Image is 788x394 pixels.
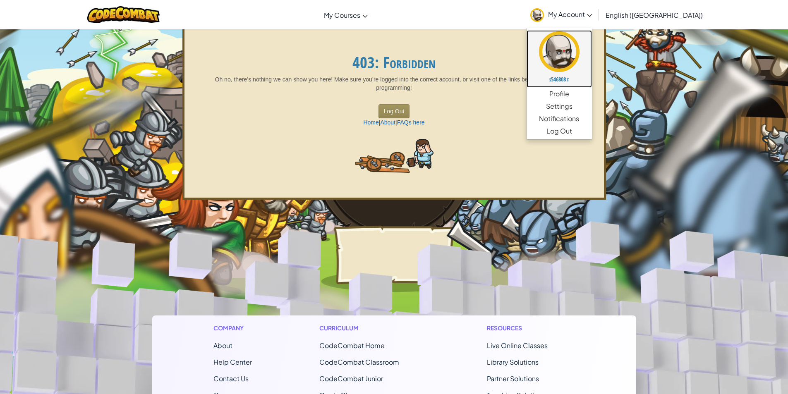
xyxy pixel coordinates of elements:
[487,374,539,383] a: Partner Solutions
[319,341,385,350] span: CodeCombat Home
[320,4,372,26] a: My Courses
[319,324,419,332] h1: Curriculum
[378,104,410,118] button: Log Out
[380,119,395,126] a: About
[526,2,596,28] a: My Account
[601,4,707,26] a: English ([GEOGRAPHIC_DATA])
[355,139,434,173] img: 404_1.png
[397,119,425,126] a: FAQs here
[213,358,252,366] a: Help Center
[363,119,378,126] a: Home
[606,11,703,19] span: English ([GEOGRAPHIC_DATA])
[527,100,592,112] a: Settings
[535,76,584,82] h5: s546808 f
[487,358,539,366] a: Library Solutions
[379,119,381,126] span: |
[383,51,436,73] span: Forbidden
[530,8,544,22] img: avatar
[352,51,383,73] span: 403:
[213,341,232,350] a: About
[487,324,575,332] h1: Resources
[395,119,397,126] span: |
[319,358,399,366] a: CodeCombat Classroom
[213,374,249,383] span: Contact Us
[213,324,252,332] h1: Company
[527,125,592,137] a: Log Out
[527,30,592,88] a: s546808 f
[539,114,579,124] span: Notifications
[548,10,592,19] span: My Account
[527,88,592,100] a: Profile
[539,31,580,72] img: avatar
[527,112,592,125] a: Notifications
[198,75,591,92] p: Oh no, there’s nothing we can show you here! Make sure you’re logged into the correct account, or...
[487,341,548,350] a: Live Online Classes
[324,11,360,19] span: My Courses
[319,374,383,383] a: CodeCombat Junior
[87,6,160,23] img: CodeCombat logo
